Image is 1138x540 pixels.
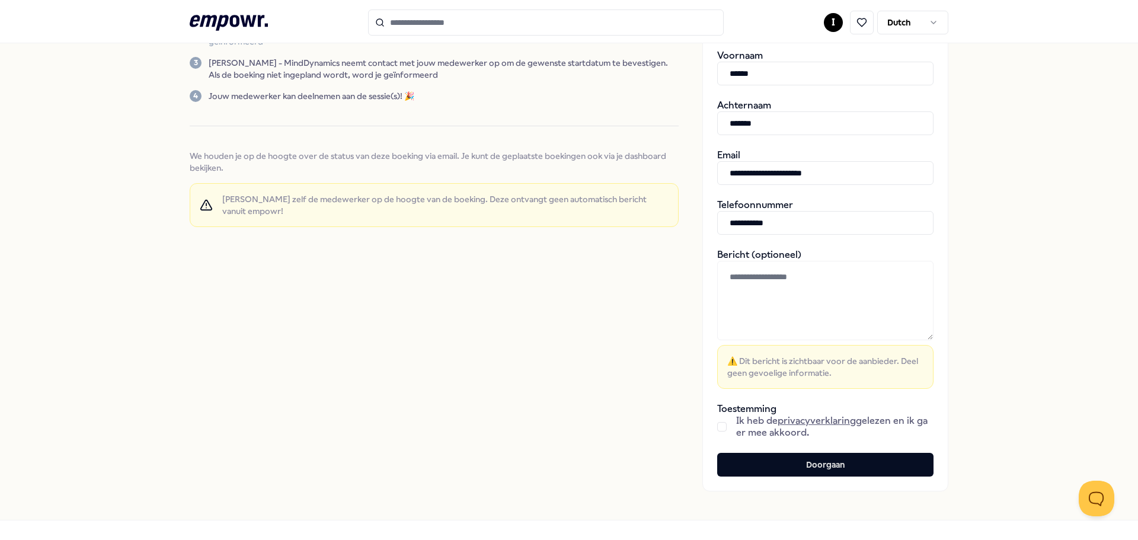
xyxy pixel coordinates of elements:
[717,100,934,135] div: Achternaam
[190,90,202,102] div: 4
[717,403,934,439] div: Toestemming
[736,415,934,439] span: Ik heb de gelezen en ik ga er mee akkoord.
[717,249,934,389] div: Bericht (optioneel)
[209,90,414,102] p: Jouw medewerker kan deelnemen aan de sessie(s)! 🎉
[717,50,934,85] div: Voornaam
[222,193,669,217] span: [PERSON_NAME] zelf de medewerker op de hoogte van de boeking. Deze ontvangt geen automatisch beri...
[368,9,724,36] input: Search for products, categories or subcategories
[190,57,202,69] div: 3
[1079,481,1114,516] iframe: Help Scout Beacon - Open
[209,57,679,81] p: [PERSON_NAME] - MindDynamics neemt contact met jouw medewerker op om de gewenste startdatum te be...
[717,149,934,185] div: Email
[717,453,934,477] button: Doorgaan
[778,415,856,426] a: privacyverklaring
[727,355,923,379] span: ⚠️ Dit bericht is zichtbaar voor de aanbieder. Deel geen gevoelige informatie.
[824,13,843,32] button: I
[190,150,679,174] span: We houden je op de hoogte over de status van deze boeking via email. Je kunt de geplaatste boekin...
[717,199,934,235] div: Telefoonnummer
